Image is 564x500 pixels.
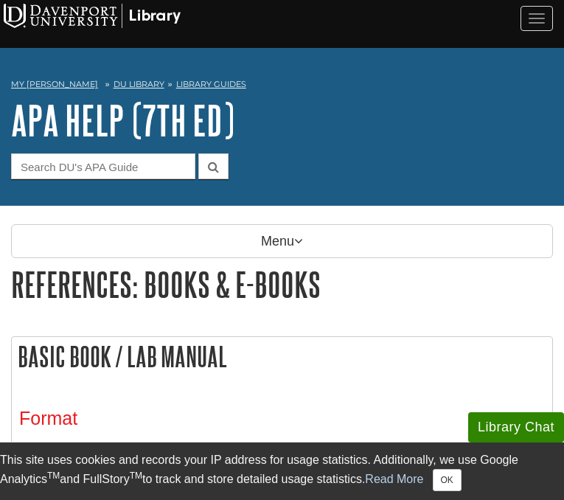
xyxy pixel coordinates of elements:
button: Close [433,469,462,491]
a: APA Help (7th Ed) [11,97,234,143]
input: Search DU's APA Guide [11,153,195,179]
a: DU Library [114,79,164,89]
button: Library Chat [468,412,564,442]
h1: References: Books & E-books [11,265,553,303]
p: Menu [11,224,553,258]
img: Davenport University Logo [4,4,181,28]
a: Library Guides [176,79,246,89]
sup: TM [47,471,60,481]
h2: Basic Book / Lab Manual [12,337,552,376]
a: My [PERSON_NAME] [11,78,98,91]
h3: Format [19,408,545,429]
sup: TM [130,471,142,481]
a: Read More [365,473,423,485]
